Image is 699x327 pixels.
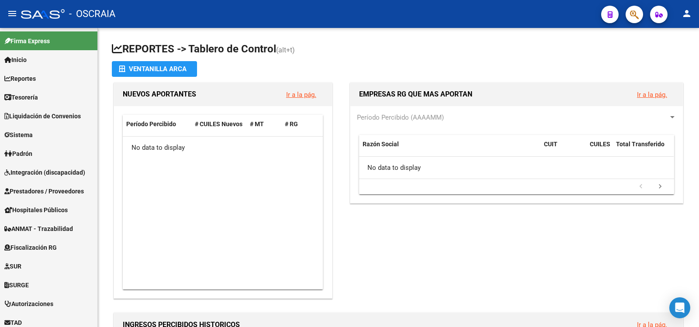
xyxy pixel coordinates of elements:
[69,4,115,24] span: - OSCRAIA
[4,36,50,46] span: Firma Express
[7,8,17,19] mat-icon: menu
[4,186,84,196] span: Prestadores / Proveedores
[195,120,242,127] span: # CUILES Nuevos
[276,46,295,54] span: (alt+t)
[123,90,196,98] span: NUEVOS APORTANTES
[126,120,176,127] span: Período Percibido
[123,115,191,134] datatable-header-cell: Período Percibido
[616,141,664,148] span: Total Transferido
[285,120,298,127] span: # RG
[191,115,247,134] datatable-header-cell: # CUILES Nuevos
[4,224,73,234] span: ANMAT - Trazabilidad
[4,205,68,215] span: Hospitales Públicos
[112,42,685,57] h1: REPORTES -> Tablero de Control
[281,115,316,134] datatable-header-cell: # RG
[540,135,586,164] datatable-header-cell: CUIT
[250,120,264,127] span: # MT
[359,135,540,164] datatable-header-cell: Razón Social
[4,55,27,65] span: Inicio
[590,141,610,148] span: CUILES
[357,114,444,121] span: Período Percibido (AAAAMM)
[359,90,472,98] span: EMPRESAS RG QUE MAS APORTAN
[637,91,667,99] a: Ir a la pág.
[612,135,674,164] datatable-header-cell: Total Transferido
[4,93,38,102] span: Tesorería
[286,91,316,99] a: Ir a la pág.
[4,111,81,121] span: Liquidación de Convenios
[630,86,674,103] button: Ir a la pág.
[544,141,557,148] span: CUIT
[112,61,197,77] button: Ventanilla ARCA
[4,149,32,158] span: Padrón
[4,168,85,177] span: Integración (discapacidad)
[4,299,53,309] span: Autorizaciones
[359,157,674,179] div: No data to display
[4,130,33,140] span: Sistema
[4,262,21,271] span: SUR
[586,135,612,164] datatable-header-cell: CUILES
[4,74,36,83] span: Reportes
[246,115,281,134] datatable-header-cell: # MT
[682,8,692,19] mat-icon: person
[652,182,668,192] a: go to next page
[279,86,323,103] button: Ir a la pág.
[4,243,57,252] span: Fiscalización RG
[4,280,29,290] span: SURGE
[363,141,399,148] span: Razón Social
[123,137,323,158] div: No data to display
[633,182,649,192] a: go to previous page
[669,297,690,318] div: Open Intercom Messenger
[119,61,190,77] div: Ventanilla ARCA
